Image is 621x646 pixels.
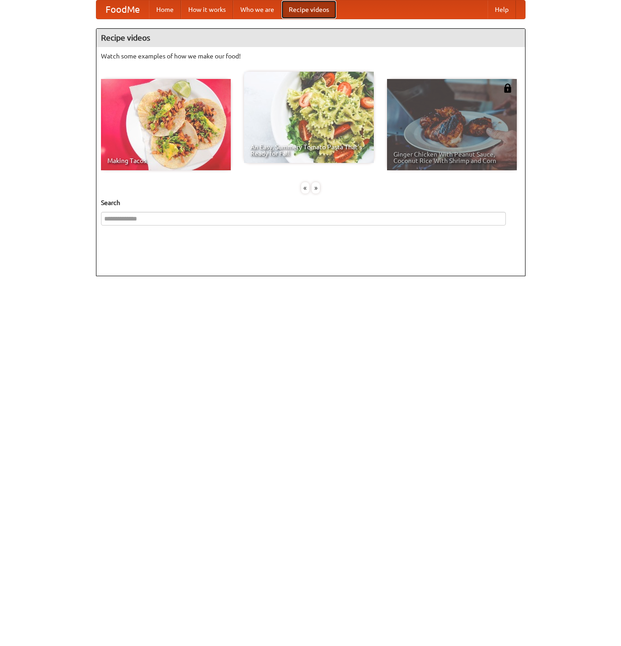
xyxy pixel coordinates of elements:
a: Help [488,0,516,19]
a: Who we are [233,0,281,19]
a: How it works [181,0,233,19]
a: Recipe videos [281,0,336,19]
div: « [301,182,309,194]
h4: Recipe videos [96,29,525,47]
div: » [312,182,320,194]
h5: Search [101,198,520,207]
a: Making Tacos [101,79,231,170]
p: Watch some examples of how we make our food! [101,52,520,61]
a: An Easy, Summery Tomato Pasta That's Ready for Fall [244,72,374,163]
a: Home [149,0,181,19]
a: FoodMe [96,0,149,19]
img: 483408.png [503,84,512,93]
span: An Easy, Summery Tomato Pasta That's Ready for Fall [250,144,367,157]
span: Making Tacos [107,158,224,164]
